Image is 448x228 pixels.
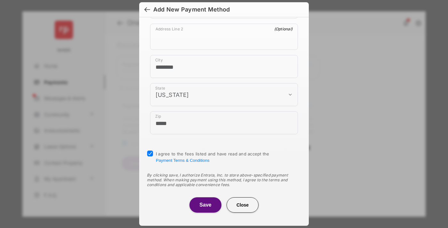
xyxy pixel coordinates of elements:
button: Save [189,197,221,213]
div: Add New Payment Method [153,6,230,13]
div: payment_method_screening[postal_addresses][addressLine2] [150,24,298,50]
button: Close [227,197,259,213]
div: payment_method_screening[postal_addresses][locality] [150,55,298,78]
div: By clicking save, I authorize Entrata, Inc. to store above-specified payment method. When making ... [147,173,301,187]
div: payment_method_screening[postal_addresses][administrativeArea] [150,83,298,106]
div: payment_method_screening[postal_addresses][postalCode] [150,111,298,134]
span: I agree to the fees listed and have read and accept the [156,151,269,163]
button: I agree to the fees listed and have read and accept the [156,158,209,163]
